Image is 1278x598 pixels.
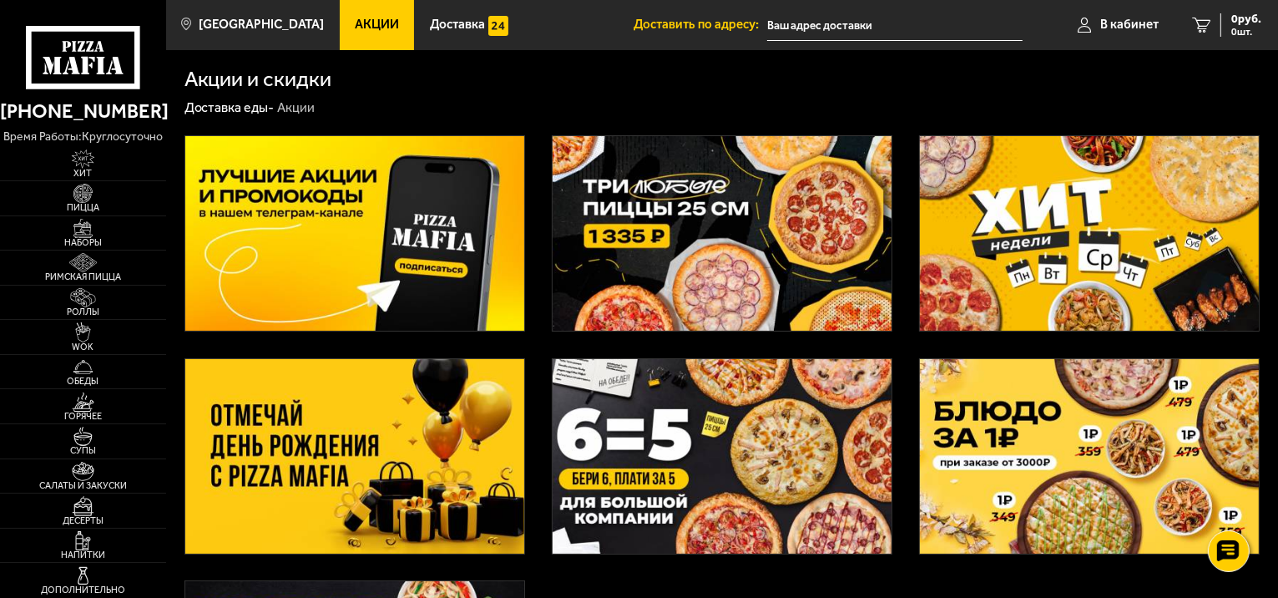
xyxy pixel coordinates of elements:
h1: Акции и скидки [184,68,332,90]
span: 0 руб. [1231,13,1261,25]
div: Акции [277,99,315,117]
img: 15daf4d41897b9f0e9f617042186c801.svg [488,16,508,36]
span: В кабинет [1100,18,1159,31]
span: Акции [355,18,399,31]
span: [GEOGRAPHIC_DATA] [199,18,324,31]
span: 0 шт. [1231,27,1261,37]
span: Доставить по адресу: [634,18,767,31]
input: Ваш адрес доставки [767,10,1023,41]
a: Доставка еды- [184,99,275,115]
span: Доставка [430,18,485,31]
